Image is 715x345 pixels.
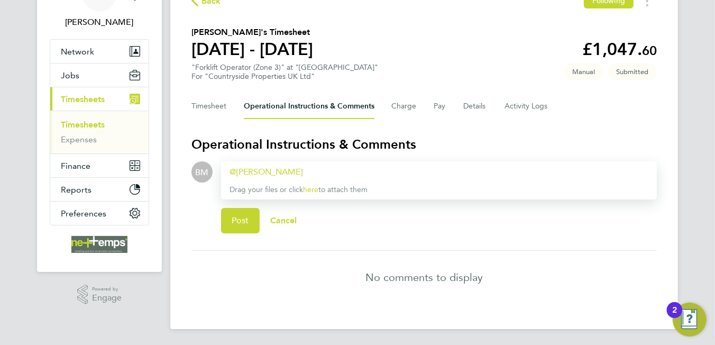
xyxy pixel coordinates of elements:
[221,208,260,233] button: Post
[270,215,297,225] span: Cancel
[463,94,488,119] button: Details
[61,94,105,104] span: Timesheets
[50,236,149,253] a: Go to home page
[61,185,91,195] span: Reports
[191,26,313,39] h2: [PERSON_NAME]'s Timesheet
[434,94,446,119] button: Pay
[673,303,707,337] button: Open Resource Center, 2 new notifications
[391,94,417,119] button: Charge
[191,63,378,81] div: "Forklift Operator (Zone 3)" at "[GEOGRAPHIC_DATA]"
[608,63,657,80] span: This timesheet is Submitted.
[50,16,149,29] span: Brooke Morley
[50,178,149,201] button: Reports
[61,134,97,144] a: Expenses
[191,39,313,60] h1: [DATE] - [DATE]
[50,40,149,63] button: Network
[196,166,209,178] span: BM
[61,70,79,80] span: Jobs
[71,236,127,253] img: net-temps-logo-retina.png
[642,43,657,58] span: 60
[582,39,657,59] app-decimal: £1,047.
[230,166,648,178] div: ​
[50,87,149,111] button: Timesheets
[365,270,483,285] p: No comments to display
[191,136,657,153] h3: Operational Instructions & Comments
[50,63,149,87] button: Jobs
[61,120,105,130] a: Timesheets
[61,47,94,57] span: Network
[92,294,122,303] span: Engage
[61,208,106,219] span: Preferences
[61,161,90,171] span: Finance
[244,94,374,119] button: Operational Instructions & Comments
[672,310,677,324] div: 2
[564,63,603,80] span: This timesheet was manually created.
[232,215,249,226] span: Post
[77,285,122,305] a: Powered byEngage
[191,94,227,119] button: Timesheet
[230,167,302,177] a: [PERSON_NAME]
[191,161,213,183] div: Brooke Morley
[191,72,378,81] div: For "Countryside Properties UK Ltd"
[230,185,368,194] span: Drag your files or click to attach them
[92,285,122,294] span: Powered by
[260,208,308,233] button: Cancel
[50,202,149,225] button: Preferences
[505,94,549,119] button: Activity Logs
[50,154,149,177] button: Finance
[303,185,318,194] a: here
[50,111,149,153] div: Timesheets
